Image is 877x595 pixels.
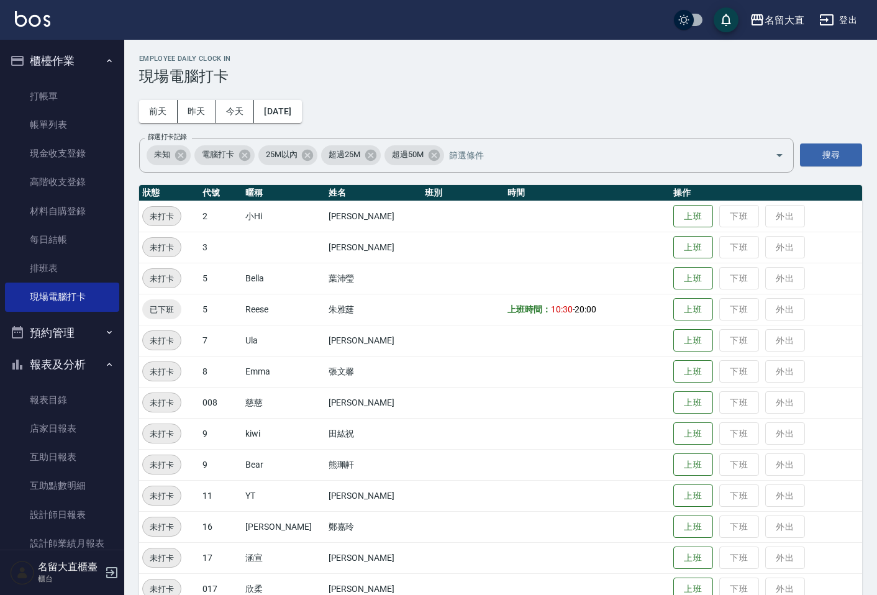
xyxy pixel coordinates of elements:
td: [PERSON_NAME] [325,387,422,418]
td: 5 [199,294,242,325]
button: 上班 [673,453,713,476]
button: 上班 [673,267,713,290]
th: 狀態 [139,185,199,201]
div: 超過25M [321,145,381,165]
button: 上班 [673,236,713,259]
button: 上班 [673,205,713,228]
td: Bear [242,449,325,480]
td: 8 [199,356,242,387]
th: 班別 [422,185,504,201]
td: 慈慈 [242,387,325,418]
div: 25M以內 [258,145,318,165]
b: 上班時間： [507,304,551,314]
button: save [714,7,738,32]
span: 10:30 [551,304,573,314]
button: 上班 [673,484,713,507]
span: 超過25M [321,148,368,161]
span: 未打卡 [143,272,181,285]
span: 未打卡 [143,241,181,254]
div: 電腦打卡 [194,145,255,165]
span: 未打卡 [143,552,181,565]
a: 現場電腦打卡 [5,283,119,311]
div: 超過50M [384,145,444,165]
button: 今天 [216,100,255,123]
td: [PERSON_NAME] [325,201,422,232]
button: 上班 [673,422,713,445]
span: 未打卡 [143,489,181,502]
td: 熊珮軒 [325,449,422,480]
button: 前天 [139,100,178,123]
button: 昨天 [178,100,216,123]
input: 篩選條件 [446,144,753,166]
button: 櫃檯作業 [5,45,119,77]
span: 未打卡 [143,210,181,223]
a: 材料自購登錄 [5,197,119,225]
td: 9 [199,449,242,480]
a: 設計師日報表 [5,501,119,529]
td: 張文馨 [325,356,422,387]
button: 搜尋 [800,143,862,166]
td: 小Hi [242,201,325,232]
td: 朱雅莛 [325,294,422,325]
a: 打帳單 [5,82,119,111]
th: 代號 [199,185,242,201]
span: 電腦打卡 [194,148,242,161]
a: 高階收支登錄 [5,168,119,196]
td: - [504,294,670,325]
td: Reese [242,294,325,325]
button: 上班 [673,298,713,321]
span: 未打卡 [143,334,181,347]
td: YT [242,480,325,511]
a: 互助點數明細 [5,471,119,500]
td: 16 [199,511,242,542]
td: 9 [199,418,242,449]
a: 每日結帳 [5,225,119,254]
td: [PERSON_NAME] [325,480,422,511]
button: 報表及分析 [5,348,119,381]
td: kiwi [242,418,325,449]
span: 已下班 [142,303,181,316]
a: 帳單列表 [5,111,119,139]
td: 葉沛瑩 [325,263,422,294]
th: 操作 [670,185,862,201]
span: 超過50M [384,148,431,161]
td: Ula [242,325,325,356]
button: 上班 [673,360,713,383]
h5: 名留大直櫃臺 [38,561,101,573]
label: 篩選打卡記錄 [148,132,187,142]
button: 上班 [673,516,713,538]
th: 姓名 [325,185,422,201]
td: Emma [242,356,325,387]
span: 25M以內 [258,148,305,161]
td: 17 [199,542,242,573]
span: 未打卡 [143,520,181,534]
a: 報表目錄 [5,386,119,414]
a: 設計師業績月報表 [5,529,119,558]
th: 時間 [504,185,670,201]
span: 未打卡 [143,458,181,471]
td: 2 [199,201,242,232]
td: [PERSON_NAME] [325,325,422,356]
td: 5 [199,263,242,294]
th: 暱稱 [242,185,325,201]
button: 上班 [673,547,713,570]
button: 上班 [673,329,713,352]
div: 名留大直 [765,12,804,28]
img: Logo [15,11,50,27]
button: 預約管理 [5,317,119,349]
td: [PERSON_NAME] [325,232,422,263]
td: 3 [199,232,242,263]
td: 11 [199,480,242,511]
p: 櫃台 [38,573,101,584]
img: Person [10,560,35,585]
td: Bella [242,263,325,294]
h2: Employee Daily Clock In [139,55,862,63]
td: [PERSON_NAME] [242,511,325,542]
button: 登出 [814,9,862,32]
td: 7 [199,325,242,356]
td: 008 [199,387,242,418]
a: 現金收支登錄 [5,139,119,168]
button: 上班 [673,391,713,414]
a: 店家日報表 [5,414,119,443]
a: 排班表 [5,254,119,283]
